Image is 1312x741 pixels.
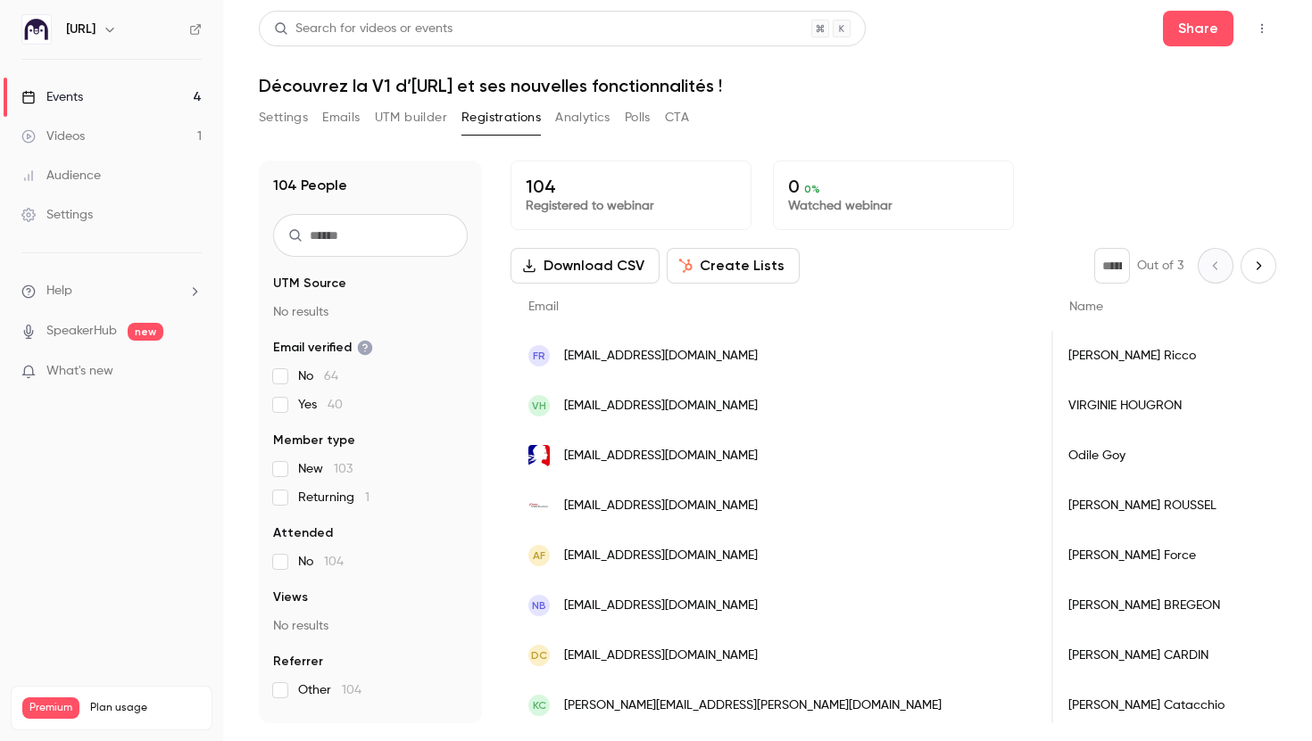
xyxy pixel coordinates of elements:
span: Help [46,282,72,301]
span: Member type [273,432,355,449]
span: Views [273,589,308,606]
span: New [298,460,353,478]
span: [EMAIL_ADDRESS][DOMAIN_NAME] [564,447,758,465]
h6: [URL] [66,21,95,38]
div: Audience [21,167,101,185]
span: FR [533,348,545,364]
span: UTM Source [273,275,346,292]
span: new [128,323,163,341]
button: Share [1163,11,1233,46]
span: [PERSON_NAME][EMAIL_ADDRESS][PERSON_NAME][DOMAIN_NAME] [564,696,942,715]
span: [EMAIL_ADDRESS][DOMAIN_NAME] [564,547,758,565]
span: 0 % [804,183,820,195]
div: Events [21,88,83,106]
p: No results [273,617,468,635]
span: [EMAIL_ADDRESS][DOMAIN_NAME] [564,497,758,515]
span: 1 [365,491,370,504]
p: No results [273,303,468,321]
span: No [298,367,338,385]
span: 104 [324,556,344,568]
span: 104 [342,684,361,696]
span: DC [531,647,547,663]
button: Emails [322,103,360,132]
span: Plan usage [90,701,201,715]
span: What's new [46,362,113,381]
span: [EMAIL_ADDRESS][DOMAIN_NAME] [564,397,758,416]
span: No [298,553,344,571]
img: free.fr [528,495,550,516]
h1: Découvrez la V1 d’[URL] et ses nouvelles fonctionnalités ! [259,75,1276,96]
button: Analytics [555,103,610,132]
p: Registered to webinar [526,197,736,215]
span: 64 [324,370,338,383]
h1: 104 People [273,175,347,196]
button: UTM builder [375,103,447,132]
span: Name [1069,301,1103,313]
span: Referrer [273,653,323,671]
span: 40 [328,399,343,411]
section: facet-groups [273,275,468,699]
span: Yes [298,396,343,414]
span: AF [533,548,545,564]
span: [EMAIL_ADDRESS][DOMAIN_NAME] [564,597,758,615]
button: Next page [1241,248,1276,284]
img: Ed.ai [22,15,51,44]
span: [EMAIL_ADDRESS][DOMAIN_NAME] [564,646,758,665]
span: KC [533,697,546,713]
button: Settings [259,103,308,132]
span: Attended [273,524,333,542]
span: Returning [298,489,370,506]
span: Email [528,301,559,313]
button: Download CSV [511,248,660,284]
span: Other [298,681,361,699]
li: help-dropdown-opener [21,282,202,301]
span: NB [532,597,546,613]
div: Settings [21,206,93,224]
button: Polls [625,103,651,132]
span: Premium [22,697,79,719]
span: 103 [334,463,353,475]
button: Create Lists [667,248,800,284]
div: Search for videos or events [274,20,453,38]
span: VH [532,398,546,414]
button: CTA [665,103,689,132]
button: Registrations [461,103,541,132]
img: ac-normandie.fr [528,445,550,466]
p: 0 [788,176,999,197]
p: Out of 3 [1137,257,1183,275]
p: 104 [526,176,736,197]
span: [EMAIL_ADDRESS][DOMAIN_NAME] [564,347,758,366]
a: SpeakerHub [46,322,117,341]
div: Videos [21,128,85,145]
span: Email verified [273,339,373,357]
p: Watched webinar [788,197,999,215]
